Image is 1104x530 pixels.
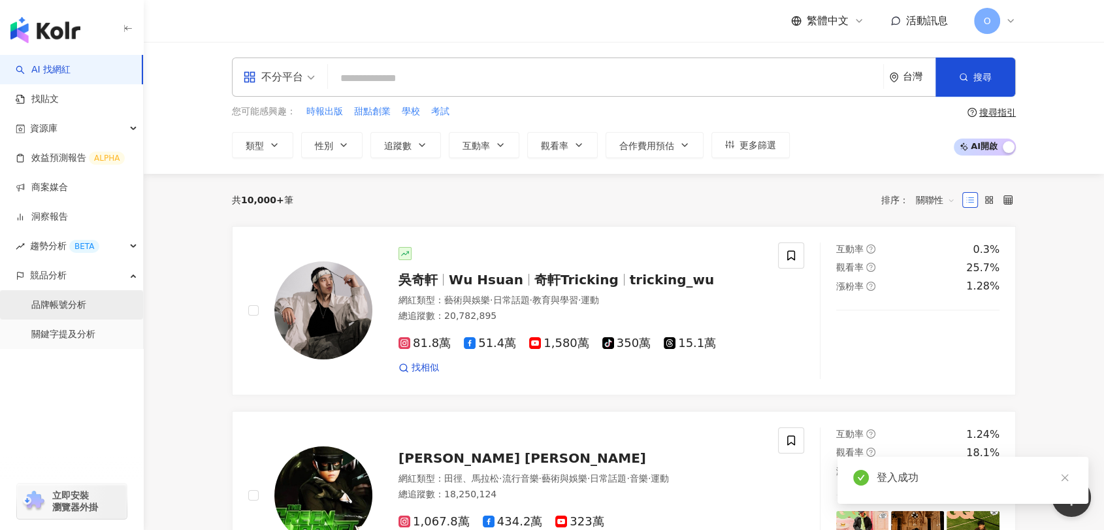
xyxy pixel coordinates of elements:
[232,195,293,205] div: 共 筆
[232,132,293,158] button: 類型
[30,114,57,143] span: 資源庫
[398,450,646,466] span: [PERSON_NAME] [PERSON_NAME]
[630,473,648,484] span: 音樂
[532,295,578,305] span: 教育與學習
[402,105,420,118] span: 學校
[590,473,626,484] span: 日常話題
[16,93,59,106] a: 找貼文
[483,515,543,529] span: 434.2萬
[866,263,875,272] span: question-circle
[246,141,264,151] span: 類型
[534,272,619,288] span: 奇軒Tricking
[906,14,948,27] span: 活動訊息
[493,295,529,305] span: 日常話題
[444,473,499,484] span: 田徑、馬拉松
[30,261,67,290] span: 競品分析
[866,282,875,291] span: question-circle
[979,107,1016,118] div: 搜尋指引
[581,295,599,305] span: 運動
[983,14,990,28] span: O
[853,470,869,486] span: check-circle
[903,71,935,82] div: 台灣
[16,63,71,76] a: searchAI 找網紅
[889,73,899,82] span: environment
[664,337,716,350] span: 15.1萬
[538,473,541,484] span: ·
[542,473,587,484] span: 藝術與娛樂
[606,132,704,158] button: 合作費用預估
[935,58,1015,97] button: 搜尋
[241,195,284,205] span: 10,000+
[541,141,568,151] span: 觀看率
[502,473,538,484] span: 流行音樂
[30,231,99,261] span: 趨勢分析
[947,326,999,379] img: post-image
[881,190,962,210] div: 排序：
[232,105,296,118] span: 您可能感興趣：
[306,105,343,118] span: 時報出版
[398,337,451,350] span: 81.8萬
[916,190,955,210] span: 關聯性
[464,337,516,350] span: 51.4萬
[973,72,992,82] span: 搜尋
[274,261,372,359] img: KOL Avatar
[602,337,651,350] span: 350萬
[967,108,977,117] span: question-circle
[836,262,864,273] span: 觀看率
[398,488,762,501] div: 總追蹤數 ： 18,250,124
[232,226,1016,395] a: KOL Avatar吳奇軒Wu Hsuan奇軒Trickingtricking_wu網紅類型：藝術與娛樂·日常話題·教育與學習·運動總追蹤數：20,782,89581.8萬51.4萬1,580萬...
[966,427,999,442] div: 1.24%
[398,361,439,374] a: 找相似
[243,67,303,88] div: 不分平台
[301,132,363,158] button: 性別
[836,429,864,439] span: 互動率
[398,294,762,307] div: 網紅類型 ：
[651,473,669,484] span: 運動
[370,132,441,158] button: 追蹤數
[807,14,849,28] span: 繁體中文
[306,105,344,119] button: 時報出版
[315,141,333,151] span: 性別
[973,242,999,257] div: 0.3%
[398,272,438,288] span: 吳奇軒
[587,473,590,484] span: ·
[398,310,762,323] div: 總追蹤數 ： 20,782,895
[836,466,864,476] span: 漲粉率
[739,140,776,150] span: 更多篩選
[21,491,46,512] img: chrome extension
[431,105,449,118] span: 考試
[966,261,999,275] div: 25.7%
[401,105,421,119] button: 學校
[619,141,674,151] span: 合作費用預估
[866,429,875,439] span: question-circle
[31,328,95,341] a: 關鍵字提及分析
[243,71,256,84] span: appstore
[490,295,493,305] span: ·
[17,484,127,519] a: chrome extension立即安裝 瀏覽器外掛
[10,17,80,43] img: logo
[449,132,519,158] button: 互動率
[648,473,651,484] span: ·
[527,132,598,158] button: 觀看率
[398,472,762,486] div: 網紅類型 ：
[384,141,412,151] span: 追蹤數
[449,272,523,288] span: Wu Hsuan
[31,299,86,312] a: 品牌帳號分析
[966,446,999,460] div: 18.1%
[444,295,490,305] span: 藝術與娛樂
[16,210,68,224] a: 洞察報告
[966,279,999,293] div: 1.28%
[16,152,125,165] a: 效益預測報告ALPHA
[16,181,68,194] a: 商案媒合
[877,470,1073,486] div: 登入成功
[866,244,875,254] span: question-circle
[626,473,629,484] span: ·
[529,337,589,350] span: 1,580萬
[836,447,864,457] span: 觀看率
[353,105,391,119] button: 甜點創業
[866,448,875,457] span: question-circle
[529,295,532,305] span: ·
[1060,473,1069,482] span: close
[836,281,864,291] span: 漲粉率
[836,326,889,379] img: post-image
